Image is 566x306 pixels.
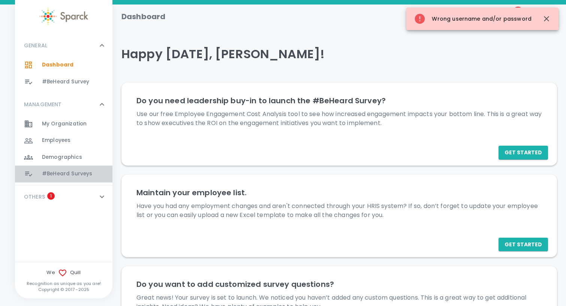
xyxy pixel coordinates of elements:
a: #BeHeard Surveys [15,166,112,182]
h6: Maintain your employee list. [136,187,542,199]
p: Have you had any employment changes and aren't connected through your HRIS system? If so, don’t f... [136,202,542,220]
h1: Dashboard [121,11,165,23]
span: Demographics [42,154,82,161]
p: MANAGEMENT [24,101,62,108]
a: Sparck logo [15,8,112,25]
h6: Do you want to add customized survey questions? [136,278,542,290]
span: Dashboard [42,61,73,69]
a: #BeHeard Survey [15,74,112,90]
h4: Happy [DATE], [PERSON_NAME]! [121,47,557,62]
h6: Do you need leadership buy-in to launch the #BeHeard Survey? [136,95,542,107]
p: GENERAL [24,42,47,49]
a: Demographics [15,149,112,166]
span: Employees [42,137,70,144]
span: We Quill [15,268,112,277]
button: Get Started [499,146,548,160]
div: MANAGEMENT [15,116,112,185]
div: OTHERS1 [15,185,112,208]
p: Copyright © 2017 - 2025 [15,286,112,292]
span: My Organization [42,120,87,128]
div: GENERAL [15,34,112,57]
a: My Organization [15,116,112,132]
p: OTHERS [24,193,45,200]
img: Sparck logo [39,8,88,25]
div: GENERAL [15,57,112,93]
button: Get Started [499,238,548,252]
p: Recognition as unique as you are! [15,280,112,286]
div: MANAGEMENT [15,93,112,116]
a: Employees [15,132,112,149]
span: #BeHeard Survey [42,78,89,86]
a: Dashboard [15,57,112,73]
span: 1 [47,192,55,200]
div: Wrong username and/or password [414,10,532,28]
span: #BeHeard Surveys [42,170,92,178]
p: Use our free Employee Engagement Cost Analysis tool to see how increased engagement impacts your ... [136,110,542,128]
